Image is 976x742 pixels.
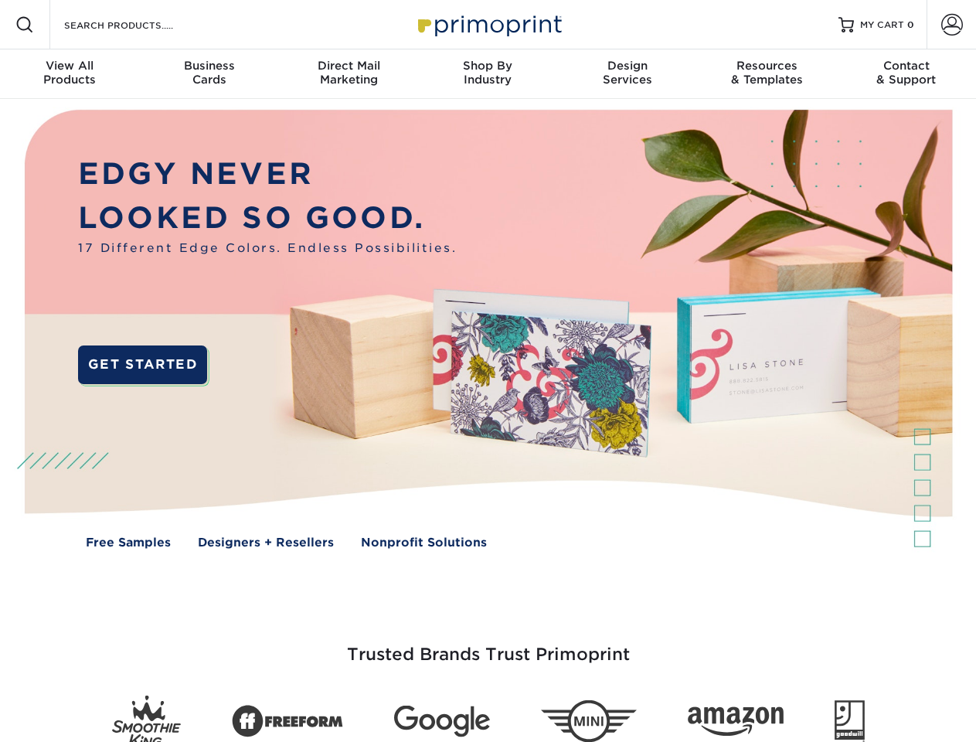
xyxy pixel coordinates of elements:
span: Contact [837,59,976,73]
a: Nonprofit Solutions [361,534,487,552]
div: Services [558,59,697,87]
input: SEARCH PRODUCTS..... [63,15,213,34]
div: & Support [837,59,976,87]
a: Contact& Support [837,49,976,99]
span: Direct Mail [279,59,418,73]
a: Free Samples [86,534,171,552]
a: DesignServices [558,49,697,99]
div: & Templates [697,59,836,87]
a: Resources& Templates [697,49,836,99]
a: GET STARTED [78,345,207,384]
p: EDGY NEVER [78,152,457,196]
span: Shop By [418,59,557,73]
img: Amazon [688,707,784,737]
span: Resources [697,59,836,73]
span: 17 Different Edge Colors. Endless Possibilities. [78,240,457,257]
div: Marketing [279,59,418,87]
a: Designers + Resellers [198,534,334,552]
a: Shop ByIndustry [418,49,557,99]
span: Design [558,59,697,73]
div: Cards [139,59,278,87]
div: Industry [418,59,557,87]
span: 0 [907,19,914,30]
a: Direct MailMarketing [279,49,418,99]
img: Primoprint [411,8,566,41]
p: LOOKED SO GOOD. [78,196,457,240]
img: Goodwill [835,700,865,742]
a: BusinessCards [139,49,278,99]
h3: Trusted Brands Trust Primoprint [36,608,940,683]
span: MY CART [860,19,904,32]
span: Business [139,59,278,73]
img: Google [394,706,490,737]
